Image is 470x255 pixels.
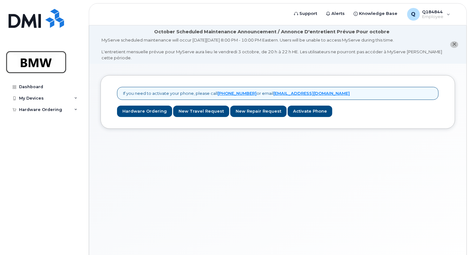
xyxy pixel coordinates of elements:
a: New Travel Request [173,106,229,117]
p: If you need to activate your phone, please call or email [123,90,350,96]
iframe: Messenger Launcher [442,227,465,250]
div: MyServe scheduled maintenance will occur [DATE][DATE] 8:00 PM - 10:00 PM Eastern. Users will be u... [101,37,442,61]
a: Hardware Ordering [117,106,172,117]
a: Activate Phone [288,106,332,117]
a: New Repair Request [230,106,287,117]
a: [PHONE_NUMBER] [218,91,257,96]
a: [EMAIL_ADDRESS][DOMAIN_NAME] [273,91,350,96]
div: October Scheduled Maintenance Announcement / Annonce D'entretient Prévue Pour octobre [154,29,389,35]
button: close notification [450,41,458,48]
